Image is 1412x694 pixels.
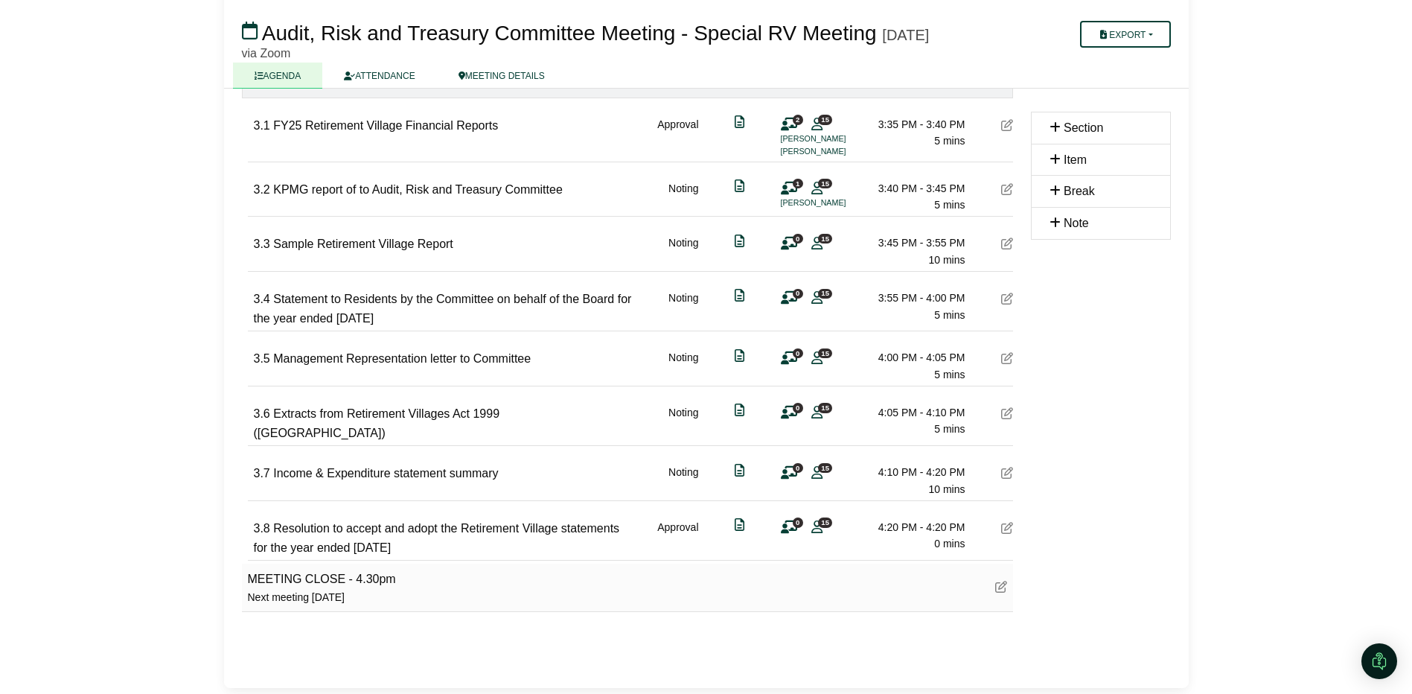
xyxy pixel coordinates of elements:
[818,234,832,243] span: 15
[254,522,270,535] span: 3.8
[1361,643,1397,679] div: Open Intercom Messenger
[781,197,892,209] li: [PERSON_NAME]
[818,289,832,299] span: 15
[934,135,965,147] span: 5 mins
[861,464,965,480] div: 4:10 PM - 4:20 PM
[668,464,698,497] div: Noting
[793,518,803,527] span: 0
[1064,217,1089,229] span: Note
[273,183,563,196] span: KPMG report of to Audit, Risk and Treasury Committee
[668,180,698,214] div: Noting
[254,407,270,420] span: 3.6
[928,254,965,266] span: 10 mins
[273,119,498,132] span: FY25 Retirement Village Financial Reports
[254,407,500,439] span: Extracts from Retirement Villages Act 1999 ([GEOGRAPHIC_DATA])
[861,180,965,197] div: 3:40 PM - 3:45 PM
[273,238,453,250] span: Sample Retirement Village Report
[1080,21,1170,48] button: Export
[818,179,832,188] span: 15
[254,293,632,325] span: Statement to Residents by the Committee on behalf of the Board for the year ended [DATE]
[934,538,965,550] span: 0 mins
[793,179,803,188] span: 1
[793,289,803,299] span: 0
[781,133,892,145] li: [PERSON_NAME]
[254,522,620,554] span: Resolution to accept and adopt the Retirement Village statements for the year ended [DATE]
[657,519,698,557] div: Approval
[934,423,965,435] span: 5 mins
[818,403,832,413] span: 15
[254,352,270,365] span: 3.5
[1064,185,1095,197] span: Break
[882,26,929,44] div: [DATE]
[818,348,832,358] span: 15
[254,183,270,196] span: 3.2
[861,290,965,306] div: 3:55 PM - 4:00 PM
[934,369,965,381] span: 5 mins
[1064,121,1103,134] span: Section
[437,63,566,89] a: MEETING DETAILS
[793,403,803,413] span: 0
[861,404,965,421] div: 4:05 PM - 4:10 PM
[934,199,965,211] span: 5 mins
[254,293,270,305] span: 3.4
[793,115,803,124] span: 2
[248,589,396,605] div: Next meeting [DATE]
[248,573,396,585] span: MEETING CLOSE - 4.30pm
[861,116,965,133] div: 3:35 PM - 3:40 PM
[818,463,832,473] span: 15
[254,238,270,250] span: 3.3
[273,467,498,480] span: Income & Expenditure statement summary
[668,290,698,328] div: Noting
[781,145,892,158] li: [PERSON_NAME]
[818,518,832,527] span: 15
[934,309,965,321] span: 5 mins
[928,483,965,495] span: 10 mins
[861,235,965,251] div: 3:45 PM - 3:55 PM
[657,116,698,159] div: Approval
[233,63,323,89] a: AGENDA
[668,235,698,268] div: Noting
[793,234,803,243] span: 0
[273,352,531,365] span: Management Representation letter to Committee
[262,22,877,45] span: Audit, Risk and Treasury Committee Meeting - Special RV Meeting
[254,119,270,132] span: 3.1
[322,63,436,89] a: ATTENDANCE
[861,349,965,366] div: 4:00 PM - 4:05 PM
[1064,153,1087,166] span: Item
[668,349,698,383] div: Noting
[254,467,270,480] span: 3.7
[793,348,803,358] span: 0
[861,519,965,535] div: 4:20 PM - 4:20 PM
[818,115,832,124] span: 15
[668,404,698,442] div: Noting
[793,463,803,473] span: 0
[242,47,291,60] span: via Zoom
